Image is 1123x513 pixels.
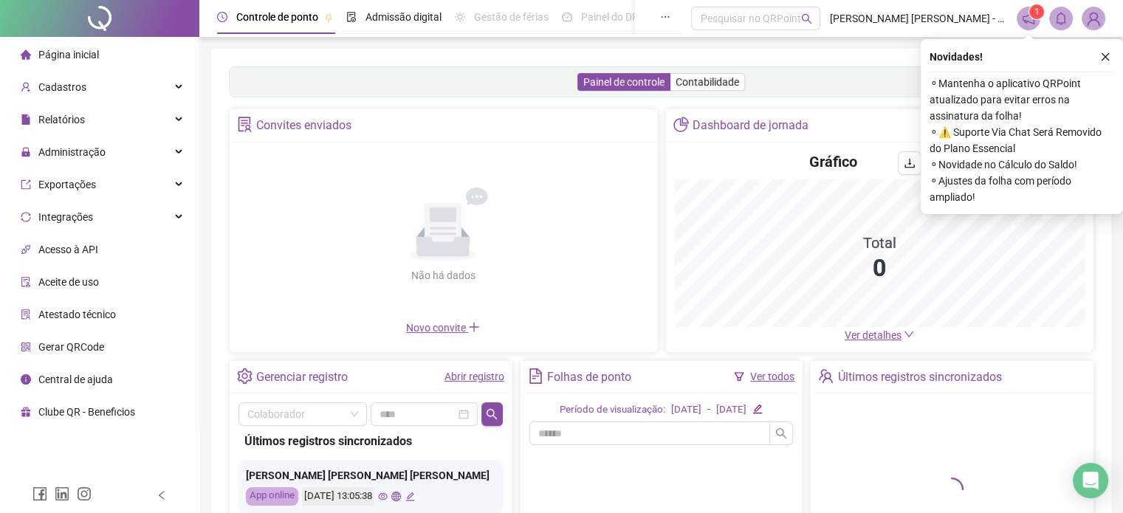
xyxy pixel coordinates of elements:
span: close [1100,52,1110,62]
span: search [801,13,812,24]
span: Acesso à API [38,244,98,255]
a: Ver todos [750,371,794,382]
span: edit [405,492,415,501]
a: Abrir registro [444,371,504,382]
span: user-add [21,82,31,92]
span: pushpin [324,13,333,22]
span: bell [1054,12,1068,25]
span: Página inicial [38,49,99,61]
span: Admissão digital [365,11,442,23]
span: file-text [528,368,543,384]
span: linkedin [55,486,69,501]
span: ellipsis [660,12,670,22]
span: Novidades ! [930,49,983,65]
span: Atestado técnico [38,309,116,320]
span: api [21,244,31,255]
span: Clube QR - Beneficios [38,406,135,418]
span: ⚬ Mantenha o aplicativo QRPoint atualizado para evitar erros na assinatura da folha! [930,75,1114,124]
div: App online [246,487,298,506]
span: sync [21,212,31,222]
div: Open Intercom Messenger [1073,463,1108,498]
span: solution [237,117,253,132]
span: filter [734,371,744,382]
div: Dashboard de jornada [693,113,808,138]
span: file [21,114,31,125]
span: dashboard [562,12,572,22]
div: Gerenciar registro [256,365,348,390]
span: edit [752,404,762,413]
span: file-done [346,12,357,22]
span: Painel de controle [583,76,664,88]
a: Ver detalhes down [845,329,914,341]
span: ⚬ Novidade no Cálculo do Saldo! [930,156,1114,173]
span: search [775,427,787,439]
span: ⚬ ⚠️ Suporte Via Chat Será Removido do Plano Essencial [930,124,1114,156]
span: Aceite de uso [38,276,99,288]
span: qrcode [21,342,31,352]
span: setting [237,368,253,384]
span: export [21,179,31,190]
div: Convites enviados [256,113,351,138]
span: Relatórios [38,114,85,125]
sup: 1 [1029,4,1044,19]
span: down [904,329,914,340]
span: Novo convite [406,322,480,334]
span: plus [468,321,480,333]
span: Exportações [38,179,96,190]
span: clock-circle [217,12,227,22]
span: loading [940,478,964,501]
div: Últimos registros sincronizados [838,365,1002,390]
span: [PERSON_NAME] [PERSON_NAME] - São [PERSON_NAME] Baterias - LJ 01 [829,10,1008,27]
span: notification [1022,12,1035,25]
span: info-circle [21,374,31,385]
img: 91565 [1082,7,1105,30]
div: - [707,402,710,418]
span: global [391,492,401,501]
span: solution [21,309,31,320]
div: Período de visualização: [560,402,665,418]
span: Administração [38,146,106,158]
span: Cadastros [38,81,86,93]
span: 1 [1034,7,1040,17]
span: Central de ajuda [38,373,113,385]
span: pie-chart [673,117,689,132]
div: [PERSON_NAME] [PERSON_NAME] [PERSON_NAME] [246,467,495,483]
span: Gestão de férias [474,11,549,23]
span: left [157,490,167,500]
span: facebook [32,486,47,501]
span: eye [378,492,388,501]
span: search [486,408,498,420]
div: Não há dados [375,267,511,283]
span: Gerar QRCode [38,341,104,353]
span: instagram [77,486,92,501]
span: sun [455,12,465,22]
span: Controle de ponto [236,11,318,23]
div: [DATE] [716,402,746,418]
span: audit [21,277,31,287]
span: Contabilidade [676,76,739,88]
div: [DATE] 13:05:38 [302,487,374,506]
span: download [904,157,916,169]
div: Últimos registros sincronizados [244,432,497,450]
span: gift [21,407,31,417]
span: lock [21,147,31,157]
span: ⚬ Ajustes da folha com período ampliado! [930,173,1114,205]
span: Ver detalhes [845,329,902,341]
h4: Gráfico [809,151,857,172]
span: team [818,368,834,384]
div: Folhas de ponto [547,365,631,390]
span: Integrações [38,211,93,223]
span: home [21,49,31,60]
span: Painel do DP [581,11,639,23]
div: [DATE] [671,402,701,418]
